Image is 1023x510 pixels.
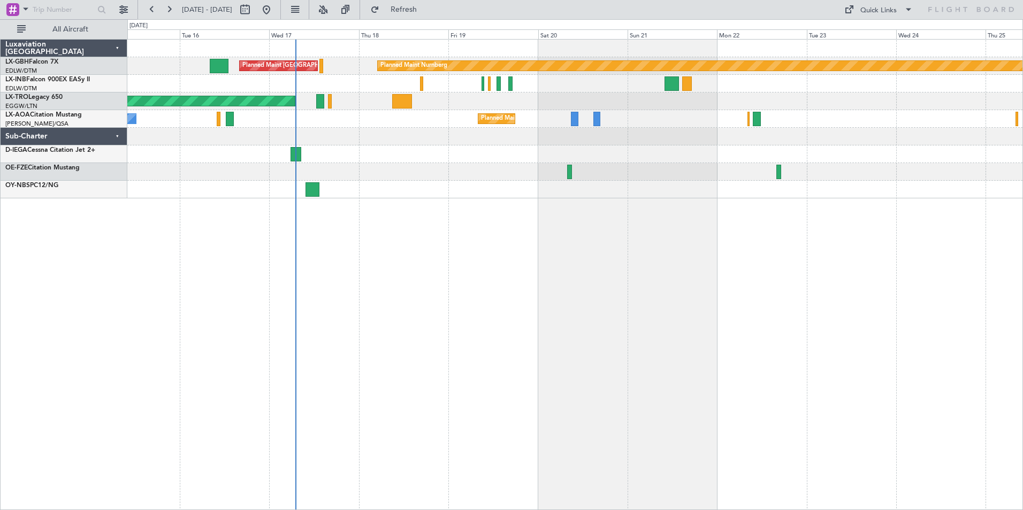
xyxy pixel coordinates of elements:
div: Tue 23 [807,29,896,39]
a: [PERSON_NAME]/QSA [5,120,68,128]
div: Fri 19 [448,29,538,39]
input: Trip Number [33,2,94,18]
div: Tue 16 [180,29,269,39]
div: Sun 21 [628,29,717,39]
a: LX-TROLegacy 650 [5,94,63,101]
a: D-IEGACessna Citation Jet 2+ [5,147,95,153]
a: OE-FZECitation Mustang [5,165,80,171]
button: Refresh [365,1,430,18]
a: LX-INBFalcon 900EX EASy II [5,76,90,83]
button: All Aircraft [12,21,116,38]
button: Quick Links [839,1,918,18]
a: OY-NBSPC12/NG [5,182,58,189]
span: LX-AOA [5,112,30,118]
span: OY-NBS [5,182,30,189]
div: Planned Maint Nice ([GEOGRAPHIC_DATA]) [481,111,600,127]
span: LX-GBH [5,59,29,65]
a: LX-AOACitation Mustang [5,112,82,118]
a: EDLW/DTM [5,67,37,75]
div: Thu 18 [359,29,448,39]
span: D-IEGA [5,147,27,153]
div: Mon 15 [90,29,180,39]
a: EGGW/LTN [5,102,37,110]
div: Wed 24 [896,29,986,39]
span: [DATE] - [DATE] [182,5,232,14]
div: Mon 22 [717,29,806,39]
div: Wed 17 [269,29,358,39]
div: [DATE] [129,21,148,30]
span: OE-FZE [5,165,28,171]
a: LX-GBHFalcon 7X [5,59,58,65]
div: Planned Maint [GEOGRAPHIC_DATA] ([GEOGRAPHIC_DATA]) [242,58,411,74]
span: Refresh [381,6,426,13]
div: Planned Maint Nurnberg [380,58,447,74]
span: All Aircraft [28,26,113,33]
div: Quick Links [860,5,897,16]
div: Sat 20 [538,29,628,39]
span: LX-TRO [5,94,28,101]
span: LX-INB [5,76,26,83]
a: EDLW/DTM [5,84,37,92]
